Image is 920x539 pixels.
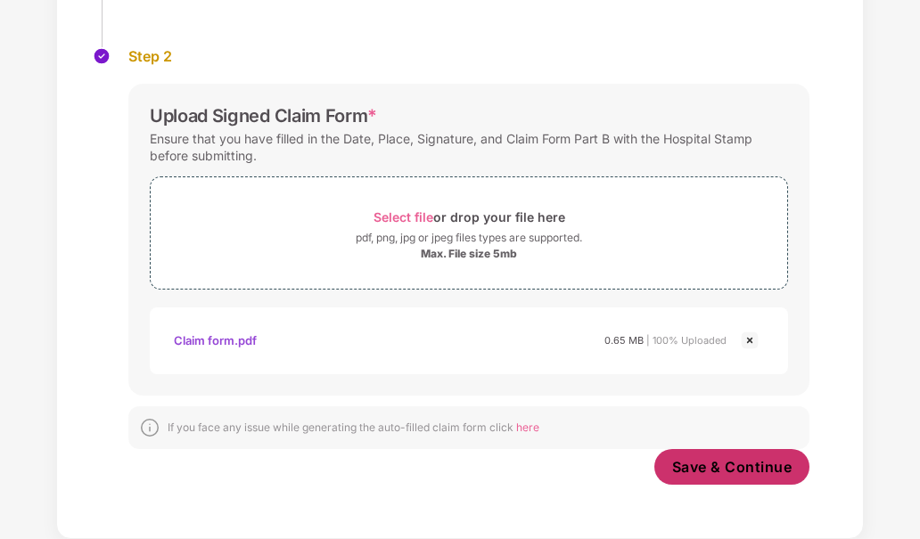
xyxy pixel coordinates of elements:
img: svg+xml;base64,PHN2ZyBpZD0iSW5mb18tXzMyeDMyIiBkYXRhLW5hbWU9IkluZm8gLSAzMngzMiIgeG1sbnM9Imh0dHA6Ly... [139,417,160,438]
button: Save & Continue [654,449,810,485]
div: Step 2 [128,47,809,66]
span: Save & Continue [672,457,793,477]
span: here [516,421,539,434]
span: Select fileor drop your file herepdf, png, jpg or jpeg files types are supported.Max. File size 5mb [151,191,787,275]
div: pdf, png, jpg or jpeg files types are supported. [356,229,582,247]
img: svg+xml;base64,PHN2ZyBpZD0iU3RlcC1Eb25lLTMyeDMyIiB4bWxucz0iaHR0cDovL3d3dy53My5vcmcvMjAwMC9zdmciIH... [93,47,111,65]
span: 0.65 MB [604,334,644,347]
div: Claim form.pdf [174,325,257,355]
div: or drop your file here [374,205,565,229]
span: Select file [374,209,433,225]
div: Ensure that you have filled in the Date, Place, Signature, and Claim Form Part B with the Hospita... [150,127,788,167]
span: | 100% Uploaded [646,334,727,347]
div: Max. File size 5mb [421,247,517,261]
div: Upload Signed Claim Form [150,105,377,127]
div: If you face any issue while generating the auto-filled claim form click [168,421,539,435]
img: svg+xml;base64,PHN2ZyBpZD0iQ3Jvc3MtMjR4MjQiIHhtbG5zPSJodHRwOi8vd3d3LnczLm9yZy8yMDAwL3N2ZyIgd2lkdG... [739,330,760,351]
